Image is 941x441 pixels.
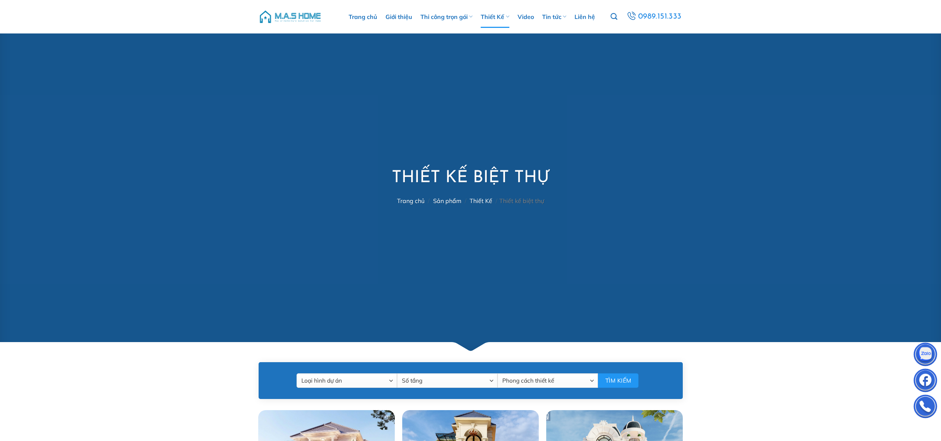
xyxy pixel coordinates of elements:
a: Liên hệ [574,6,595,28]
span: / [496,197,497,205]
a: Giới thiệu [385,6,412,28]
a: Video [518,6,534,28]
span: 0989.151.333 [637,10,682,23]
a: Tin tức [542,6,566,28]
nav: Thiết kế biệt thự [392,197,549,205]
img: Zalo [914,344,937,367]
button: Tìm kiếm [598,373,638,388]
a: Trang chủ [349,6,377,28]
span: / [465,197,467,205]
a: Thiết Kế [481,6,509,28]
img: M.A.S HOME – Tổng Thầu Thiết Kế Và Xây Nhà Trọn Gói [259,6,322,28]
a: Thi công trọn gói [420,6,473,28]
a: Thiết Kế [470,197,492,205]
a: Tìm kiếm [611,9,617,25]
a: 0989.151.333 [625,10,684,24]
span: / [428,197,430,205]
h1: Thiết kế biệt thự [392,167,549,189]
a: Trang chủ [397,197,425,205]
img: Phone [914,396,937,419]
a: Sản phẩm [433,197,461,205]
img: Facebook [914,370,937,393]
